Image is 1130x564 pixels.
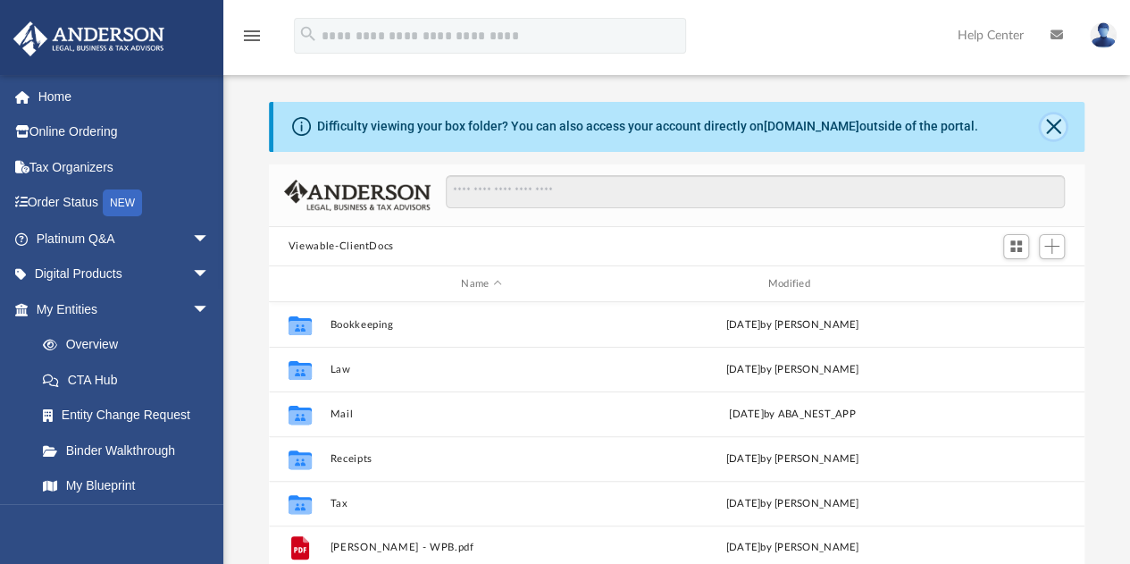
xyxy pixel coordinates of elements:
a: Overview [25,327,237,363]
button: Law [330,364,632,375]
input: Search files and folders [446,175,1065,209]
i: menu [241,25,263,46]
span: arrow_drop_down [192,221,228,257]
a: Platinum Q&Aarrow_drop_down [13,221,237,257]
div: [DATE] by ABA_NEST_APP [640,407,943,423]
button: Switch to Grid View [1003,234,1030,259]
a: Entity Change Request [25,398,237,434]
button: Add [1039,234,1066,259]
button: Bookkeeping [330,319,632,331]
div: Modified [640,276,944,292]
a: Binder Walkthrough [25,433,237,468]
a: My Entitiesarrow_drop_down [13,291,237,327]
div: [DATE] by [PERSON_NAME] [640,540,943,556]
button: [PERSON_NAME] - WPB.pdf [330,543,632,554]
i: search [298,24,318,44]
button: Close [1041,114,1066,139]
div: [DATE] by [PERSON_NAME] [640,317,943,333]
img: User Pic [1090,22,1117,48]
a: Digital Productsarrow_drop_down [13,257,237,292]
a: CTA Hub [25,362,237,398]
a: My Blueprint [25,468,228,504]
a: Home [13,79,237,114]
a: menu [241,34,263,46]
a: [DOMAIN_NAME] [764,119,859,133]
div: Name [329,276,632,292]
div: [DATE] by [PERSON_NAME] [640,496,943,512]
button: Viewable-ClientDocs [289,239,394,255]
div: NEW [103,189,142,216]
a: Tax Due Dates [25,503,237,539]
a: Order StatusNEW [13,185,237,222]
div: [DATE] by [PERSON_NAME] [640,451,943,467]
button: Tax [330,498,632,509]
div: id [951,276,1076,292]
div: Difficulty viewing your box folder? You can also access your account directly on outside of the p... [317,117,978,136]
button: Receipts [330,453,632,465]
img: Anderson Advisors Platinum Portal [8,21,170,56]
a: Online Ordering [13,114,237,150]
div: [DATE] by [PERSON_NAME] [640,362,943,378]
button: Mail [330,408,632,420]
div: id [277,276,322,292]
a: Tax Organizers [13,149,237,185]
span: arrow_drop_down [192,257,228,293]
span: arrow_drop_down [192,291,228,328]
